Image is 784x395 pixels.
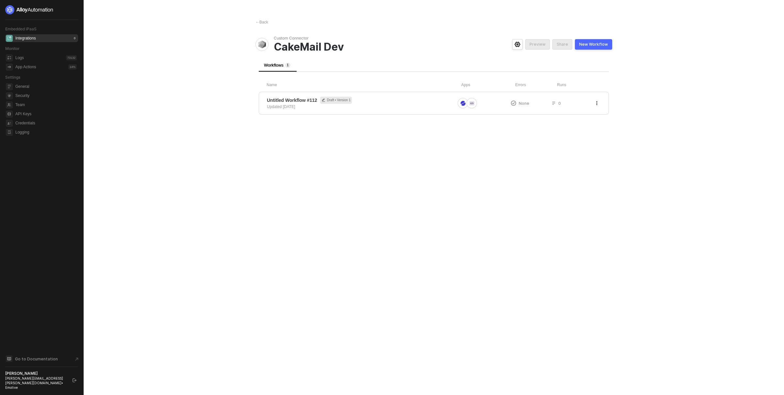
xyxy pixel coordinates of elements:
[73,356,80,362] span: document-arrow
[469,101,474,106] img: icon
[15,119,77,127] span: Credentials
[15,110,77,118] span: API Keys
[274,36,461,41] span: Custom Connector
[267,104,295,110] div: Updated [DATE]
[15,64,36,70] div: App Actions
[255,20,268,25] div: Back
[15,83,77,90] span: General
[514,42,520,47] span: icon-settings
[5,355,78,363] a: Knowledge Base
[267,97,317,103] span: Untitled Workflow #112
[6,111,13,118] span: api-key
[515,82,557,88] div: Errors
[66,55,77,60] div: 73132
[267,82,461,88] div: Name
[287,63,289,67] span: 1
[68,64,77,70] div: 14 %
[258,40,266,48] img: integration-icon
[73,378,76,382] span: logout
[5,371,67,376] div: [PERSON_NAME]
[6,55,13,61] span: icon-logs
[6,83,13,90] span: general
[552,101,556,105] span: icon-list
[6,120,13,127] span: credentials
[15,101,77,109] span: Team
[5,26,37,31] span: Embedded iPaaS
[558,101,561,106] span: 0
[6,92,13,99] span: security
[15,55,24,61] div: Logs
[511,101,516,106] span: icon-exclamation
[15,356,58,362] span: Go to Documentation
[5,75,20,80] span: Settings
[5,46,20,51] span: Monitor
[5,5,78,14] a: logo
[15,92,77,100] span: Security
[575,39,612,50] button: New Workflow
[264,63,290,68] span: Workflows
[15,36,36,41] div: Integrations
[73,36,77,41] div: 0
[6,129,13,136] span: logging
[15,128,77,136] span: Logging
[274,41,461,53] span: CakeMail Dev
[519,101,529,106] span: None
[5,5,54,14] img: logo
[6,35,13,42] span: integrations
[579,42,608,47] div: New Workflow
[461,82,515,88] div: Apps
[461,101,465,106] img: icon
[6,64,13,71] span: icon-app-actions
[6,355,12,362] span: documentation
[5,376,67,390] div: [PERSON_NAME][EMAIL_ADDRESS][PERSON_NAME][DOMAIN_NAME] • Emotive
[6,102,13,108] span: team
[320,97,352,104] span: Draft • Version 1
[255,20,259,24] span: ←
[557,82,601,88] div: Runs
